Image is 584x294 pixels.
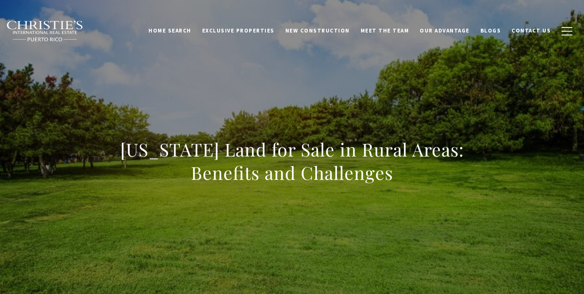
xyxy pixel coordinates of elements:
h1: [US_STATE] Land for Sale in Rural Areas: Benefits and Challenges [109,138,475,184]
a: Home Search [143,23,197,39]
a: Our Advantage [414,23,475,39]
a: New Construction [280,23,355,39]
span: New Construction [285,27,350,34]
span: Our Advantage [420,27,470,34]
span: Exclusive Properties [202,27,275,34]
a: Exclusive Properties [197,23,280,39]
a: Blogs [475,23,507,39]
span: Contact Us [512,27,551,34]
span: Blogs [480,27,501,34]
img: Christie's International Real Estate black text logo [6,20,84,42]
a: Meet the Team [355,23,415,39]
